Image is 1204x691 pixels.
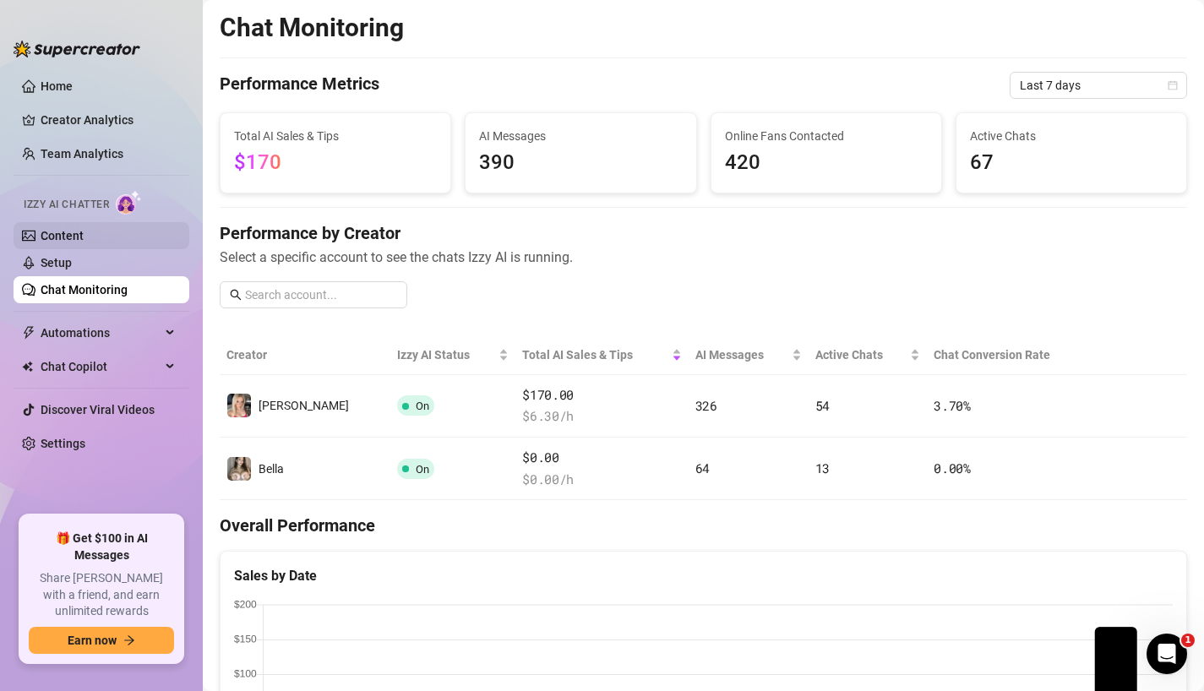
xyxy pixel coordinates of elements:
span: Online Fans Contacted [725,127,928,145]
a: Chat Monitoring [41,283,128,297]
span: 0.00 % [934,460,971,476]
span: Izzy AI Status [397,345,495,364]
a: Setup [41,256,72,269]
span: 420 [725,147,928,179]
span: Last 7 days [1020,73,1177,98]
span: search [230,289,242,301]
span: $170 [234,150,281,174]
h4: Overall Performance [220,514,1187,537]
th: Chat Conversion Rate [927,335,1090,375]
a: Discover Viral Videos [41,403,155,416]
span: Bella [259,462,284,476]
span: AI Messages [695,345,788,364]
span: AI Messages [479,127,682,145]
span: Earn now [68,634,117,647]
th: AI Messages [689,335,809,375]
span: Active Chats [815,345,907,364]
h4: Performance Metrics [220,72,379,99]
span: [PERSON_NAME] [259,399,349,412]
span: 390 [479,147,682,179]
span: Share [PERSON_NAME] with a friend, and earn unlimited rewards [29,570,174,620]
iframe: Intercom live chat [1147,634,1187,674]
img: Chat Copilot [22,361,33,373]
span: arrow-right [123,634,135,646]
th: Izzy AI Status [390,335,515,375]
a: Content [41,229,84,242]
span: Total AI Sales & Tips [234,127,437,145]
span: 54 [815,397,830,414]
th: Creator [220,335,390,375]
span: 64 [695,460,710,476]
span: Izzy AI Chatter [24,197,109,213]
div: Sales by Date [234,565,1173,586]
button: Earn nowarrow-right [29,627,174,654]
span: Total AI Sales & Tips [522,345,668,364]
span: calendar [1168,80,1178,90]
span: 67 [970,147,1173,179]
img: logo-BBDzfeDw.svg [14,41,140,57]
img: Brittany [227,394,251,417]
span: $170.00 [522,385,682,405]
span: 13 [815,460,830,476]
img: Bella [227,457,251,481]
span: 326 [695,397,717,414]
span: $ 6.30 /h [522,406,682,427]
span: Active Chats [970,127,1173,145]
a: Team Analytics [41,147,123,161]
span: $0.00 [522,448,682,468]
img: AI Chatter [116,190,142,215]
span: On [416,463,429,476]
span: Chat Copilot [41,353,161,380]
span: Automations [41,319,161,346]
span: Select a specific account to see the chats Izzy AI is running. [220,247,1187,268]
span: thunderbolt [22,326,35,340]
span: On [416,400,429,412]
th: Active Chats [809,335,928,375]
h4: Performance by Creator [220,221,1187,245]
a: Creator Analytics [41,106,176,133]
span: $ 0.00 /h [522,470,682,490]
a: Home [41,79,73,93]
span: 1 [1181,634,1195,647]
th: Total AI Sales & Tips [515,335,689,375]
a: Settings [41,437,85,450]
span: 3.70 % [934,397,971,414]
input: Search account... [245,286,397,304]
h2: Chat Monitoring [220,12,404,44]
span: 🎁 Get $100 in AI Messages [29,530,174,563]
